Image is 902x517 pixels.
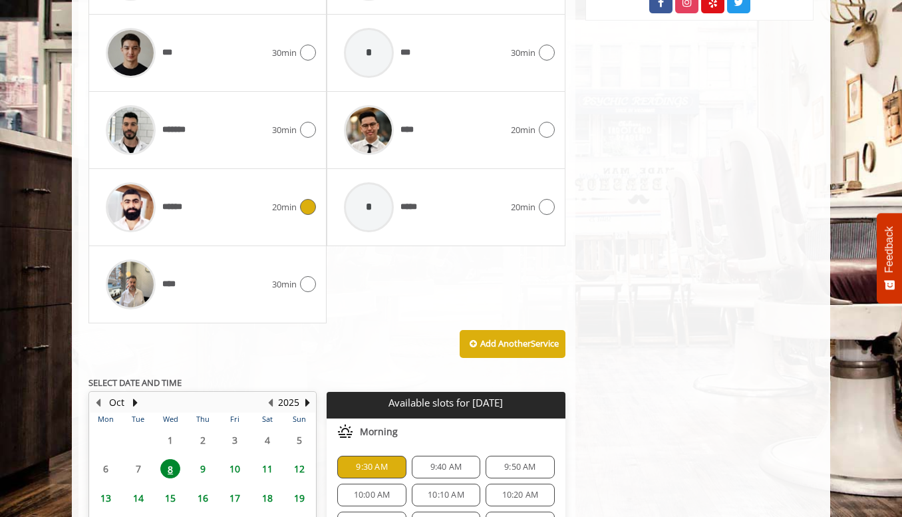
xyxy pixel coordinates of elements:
div: 10:10 AM [412,484,480,506]
img: morning slots [337,424,353,440]
th: Sun [283,413,316,426]
div: 9:40 AM [412,456,480,478]
span: 19 [289,488,309,508]
span: 20min [272,200,297,214]
span: 20min [511,200,535,214]
span: 16 [193,488,213,508]
button: Add AnotherService [460,330,565,358]
td: Select day11 [251,454,283,483]
b: Add Another Service [480,337,559,349]
span: 10:20 AM [502,490,539,500]
span: 17 [225,488,245,508]
span: Morning [360,427,398,437]
td: Select day8 [154,454,186,483]
th: Wed [154,413,186,426]
td: Select day10 [219,454,251,483]
span: 9 [193,459,213,478]
td: Select day9 [186,454,218,483]
div: 10:00 AM [337,484,406,506]
th: Mon [90,413,122,426]
span: 10:00 AM [354,490,390,500]
div: 10:20 AM [486,484,554,506]
div: 9:30 AM [337,456,406,478]
span: 20min [511,123,535,137]
td: Select day12 [283,454,316,483]
span: 10 [225,459,245,478]
td: Select day14 [122,483,154,512]
th: Fri [219,413,251,426]
span: 30min [511,46,535,60]
span: 8 [160,459,180,478]
button: Feedback - Show survey [877,213,902,303]
button: Next Year [302,395,313,410]
span: 30min [272,123,297,137]
span: 9:40 AM [430,462,462,472]
span: 15 [160,488,180,508]
span: 18 [257,488,277,508]
span: 14 [128,488,148,508]
td: Select day16 [186,483,218,512]
b: SELECT DATE AND TIME [88,377,182,389]
td: Select day17 [219,483,251,512]
span: 9:50 AM [504,462,535,472]
span: 11 [257,459,277,478]
span: 13 [96,488,116,508]
span: 30min [272,277,297,291]
th: Thu [186,413,218,426]
button: Oct [109,395,124,410]
td: Select day18 [251,483,283,512]
button: Next Month [130,395,140,410]
span: 10:10 AM [428,490,464,500]
button: Previous Month [92,395,103,410]
th: Tue [122,413,154,426]
span: Feedback [883,226,895,273]
span: 30min [272,46,297,60]
td: Select day15 [154,483,186,512]
button: Previous Year [265,395,275,410]
span: 9:30 AM [356,462,387,472]
td: Select day13 [90,483,122,512]
th: Sat [251,413,283,426]
td: Select day19 [283,483,316,512]
button: 2025 [278,395,299,410]
p: Available slots for [DATE] [332,397,559,409]
span: 12 [289,459,309,478]
div: 9:50 AM [486,456,554,478]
